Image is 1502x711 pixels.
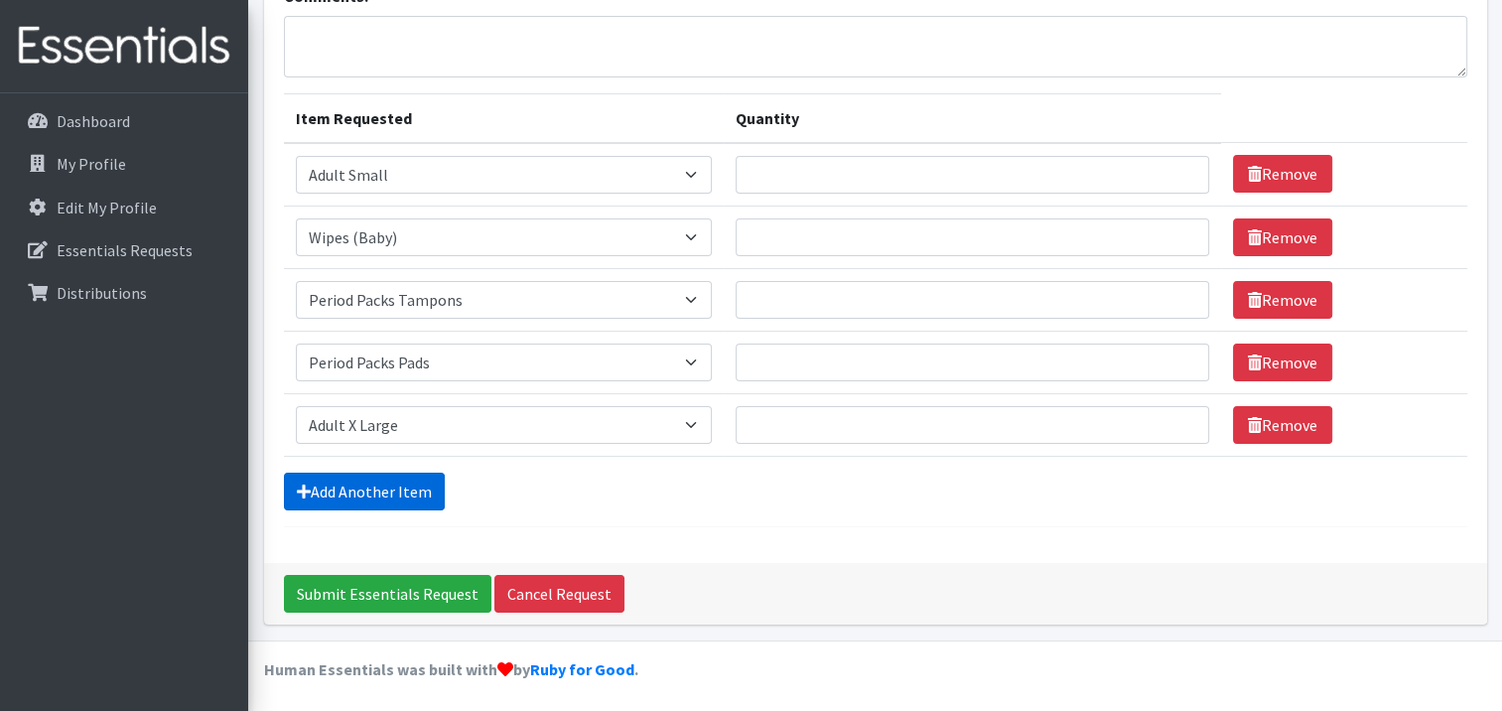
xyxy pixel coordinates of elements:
a: Remove [1233,406,1332,444]
p: Edit My Profile [57,198,157,217]
th: Item Requested [284,93,724,143]
p: Essentials Requests [57,240,193,260]
a: My Profile [8,144,240,184]
a: Edit My Profile [8,188,240,227]
a: Ruby for Good [530,659,634,679]
strong: Human Essentials was built with by . [264,659,638,679]
input: Submit Essentials Request [284,575,491,613]
img: HumanEssentials [8,13,240,79]
a: Cancel Request [494,575,624,613]
a: Remove [1233,155,1332,193]
th: Quantity [724,93,1221,143]
a: Essentials Requests [8,230,240,270]
a: Remove [1233,344,1332,381]
p: Distributions [57,283,147,303]
p: My Profile [57,154,126,174]
a: Remove [1233,281,1332,319]
a: Dashboard [8,101,240,141]
a: Remove [1233,218,1332,256]
a: Add Another Item [284,473,445,510]
p: Dashboard [57,111,130,131]
a: Distributions [8,273,240,313]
